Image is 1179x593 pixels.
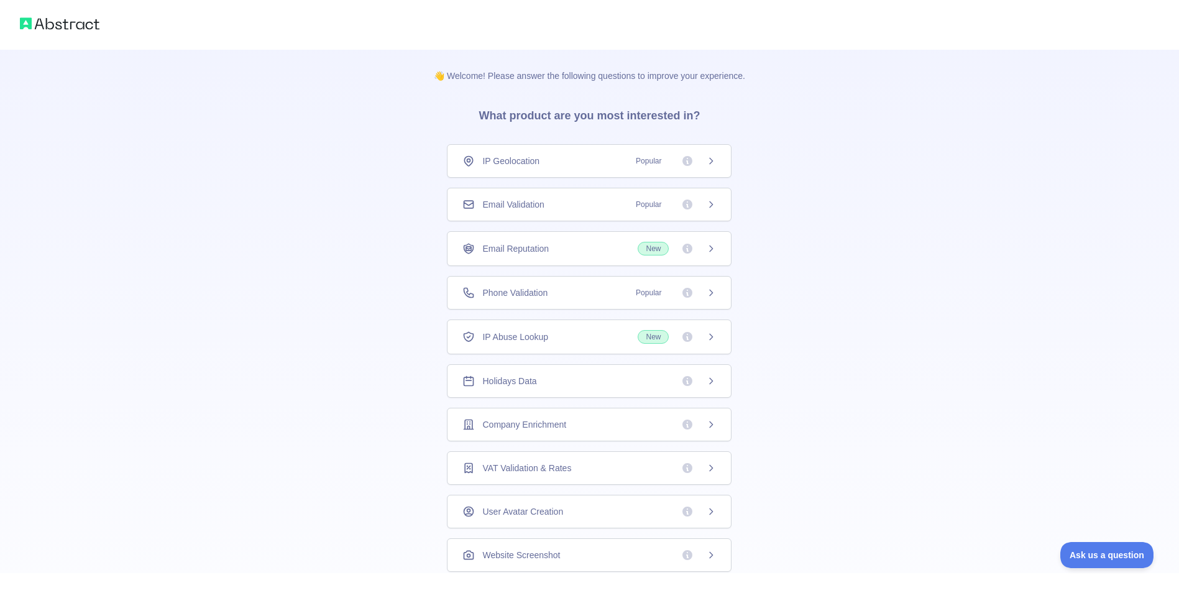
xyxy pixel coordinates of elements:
[482,505,563,518] span: User Avatar Creation
[628,198,669,211] span: Popular
[482,331,548,343] span: IP Abuse Lookup
[482,155,539,167] span: IP Geolocation
[638,330,669,344] span: New
[482,462,571,474] span: VAT Validation & Rates
[482,549,560,561] span: Website Screenshot
[482,418,566,431] span: Company Enrichment
[1060,542,1154,568] iframe: Toggle Customer Support
[20,15,99,32] img: Abstract logo
[628,155,669,167] span: Popular
[482,242,549,255] span: Email Reputation
[482,375,536,387] span: Holidays Data
[414,50,765,82] p: 👋 Welcome! Please answer the following questions to improve your experience.
[638,242,669,255] span: New
[459,82,720,144] h3: What product are you most interested in?
[482,287,548,299] span: Phone Validation
[628,287,669,299] span: Popular
[482,198,544,211] span: Email Validation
